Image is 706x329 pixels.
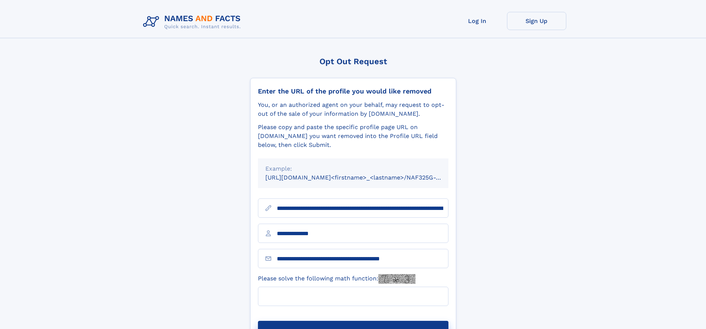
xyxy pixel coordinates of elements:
[250,57,456,66] div: Opt Out Request
[507,12,566,30] a: Sign Up
[258,101,448,118] div: You, or an authorized agent on your behalf, may request to opt-out of the sale of your informatio...
[265,164,441,173] div: Example:
[258,123,448,149] div: Please copy and paste the specific profile page URL on [DOMAIN_NAME] you want removed into the Pr...
[265,174,463,181] small: [URL][DOMAIN_NAME]<firstname>_<lastname>/NAF325G-xxxxxxxx
[258,274,415,284] label: Please solve the following math function:
[140,12,247,32] img: Logo Names and Facts
[448,12,507,30] a: Log In
[258,87,448,95] div: Enter the URL of the profile you would like removed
